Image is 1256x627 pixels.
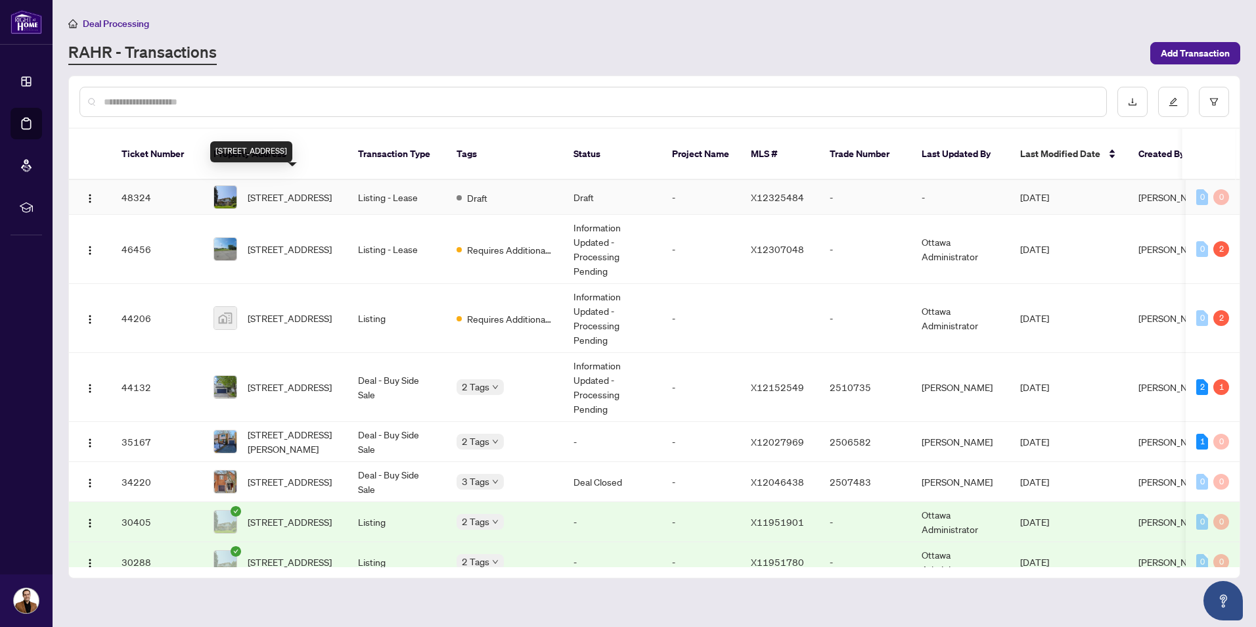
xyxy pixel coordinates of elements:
[1150,42,1240,64] button: Add Transaction
[79,511,101,532] button: Logo
[662,462,740,502] td: -
[214,551,236,573] img: thumbnail-img
[1196,310,1208,326] div: 0
[1213,434,1229,450] div: 0
[563,502,662,542] td: -
[85,314,95,325] img: Logo
[348,284,446,353] td: Listing
[1213,310,1229,326] div: 2
[68,19,78,28] span: home
[79,471,101,492] button: Logo
[1196,554,1208,570] div: 0
[1213,514,1229,530] div: 0
[563,215,662,284] td: Information Updated - Processing Pending
[819,502,911,542] td: -
[1196,379,1208,395] div: 2
[85,383,95,394] img: Logo
[467,243,552,257] span: Requires Additional Docs
[210,141,292,162] div: [STREET_ADDRESS]
[248,515,332,529] span: [STREET_ADDRESS]
[1138,516,1209,528] span: [PERSON_NAME]
[85,245,95,256] img: Logo
[1169,97,1178,106] span: edit
[492,478,499,485] span: down
[819,542,911,582] td: -
[492,384,499,390] span: down
[1196,241,1208,257] div: 0
[1213,189,1229,205] div: 0
[662,422,740,462] td: -
[662,180,740,215] td: -
[462,514,489,529] span: 2 Tags
[467,191,487,205] span: Draft
[740,129,819,180] th: MLS #
[662,353,740,422] td: -
[662,502,740,542] td: -
[348,542,446,582] td: Listing
[462,379,489,394] span: 2 Tags
[1117,87,1148,117] button: download
[214,511,236,533] img: thumbnail-img
[563,542,662,582] td: -
[79,308,101,329] button: Logo
[819,180,911,215] td: -
[1020,381,1049,393] span: [DATE]
[751,556,804,568] span: X11951780
[68,41,217,65] a: RAHR - Transactions
[1203,581,1243,620] button: Open asap
[662,215,740,284] td: -
[911,129,1010,180] th: Last Updated By
[11,10,42,34] img: logo
[1020,436,1049,448] span: [DATE]
[1161,43,1230,64] span: Add Transaction
[1128,97,1137,106] span: download
[79,431,101,452] button: Logo
[214,186,236,208] img: thumbnail-img
[563,462,662,502] td: Deal Closed
[248,475,332,489] span: [STREET_ADDRESS]
[911,422,1010,462] td: [PERSON_NAME]
[348,129,446,180] th: Transaction Type
[911,180,1010,215] td: -
[819,353,911,422] td: 2510735
[911,284,1010,353] td: Ottawa Administrator
[911,215,1010,284] td: Ottawa Administrator
[214,471,236,493] img: thumbnail-img
[1213,379,1229,395] div: 1
[911,502,1010,542] td: Ottawa Administrator
[911,542,1010,582] td: Ottawa Administrator
[492,438,499,445] span: down
[751,243,804,255] span: X12307048
[911,462,1010,502] td: [PERSON_NAME]
[1199,87,1229,117] button: filter
[462,434,489,449] span: 2 Tags
[111,502,203,542] td: 30405
[1138,381,1209,393] span: [PERSON_NAME]
[79,239,101,260] button: Logo
[1196,514,1208,530] div: 0
[85,478,95,488] img: Logo
[563,180,662,215] td: Draft
[467,312,552,326] span: Requires Additional Docs
[1138,191,1209,203] span: [PERSON_NAME]
[111,284,203,353] td: 44206
[751,191,804,203] span: X12325484
[85,558,95,569] img: Logo
[1196,434,1208,450] div: 1
[79,551,101,572] button: Logo
[751,381,804,393] span: X12152549
[111,129,203,180] th: Ticket Number
[492,559,499,565] span: down
[14,588,39,613] img: Profile Icon
[1020,191,1049,203] span: [DATE]
[214,238,236,260] img: thumbnail-img
[462,554,489,569] span: 2 Tags
[248,380,332,394] span: [STREET_ADDRESS]
[248,427,337,456] span: [STREET_ADDRESS][PERSON_NAME]
[446,129,563,180] th: Tags
[751,436,804,448] span: X12027969
[85,438,95,448] img: Logo
[819,422,911,462] td: 2506582
[1196,474,1208,490] div: 0
[248,242,332,256] span: [STREET_ADDRESS]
